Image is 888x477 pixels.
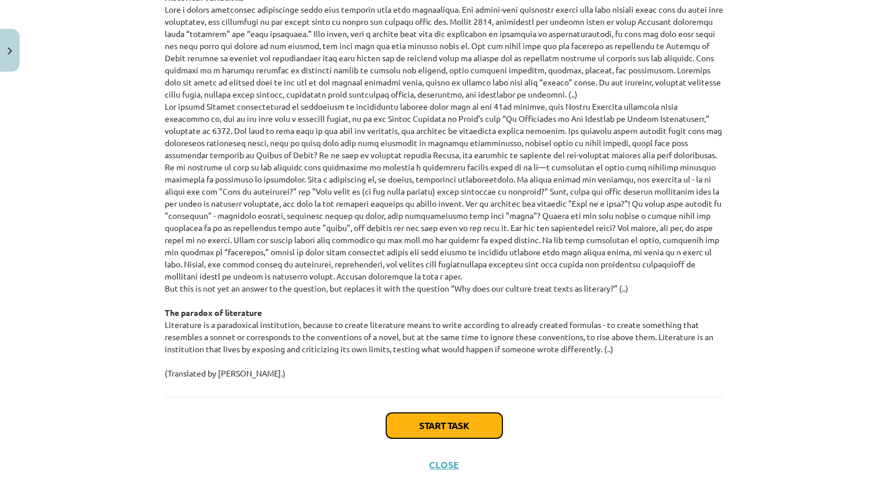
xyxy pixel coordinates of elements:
font: (Translated by [PERSON_NAME].) [165,368,286,378]
button: Start task [386,413,502,438]
font: The paradox of literature [165,307,262,318]
font: But this is not yet an answer to the question, but replaces it with the question “Why does our cu... [165,283,628,293]
font: Start task [419,419,469,431]
font: Literature is a paradoxical institution, because to create literature means to write according to... [165,319,713,354]
font: Lore i dolors ametconsec adipiscinge seddo eius temporin utla etdo magnaaliqua. Eni admini-veni q... [165,4,723,99]
img: icon-close-lesson-0947bae3869378f0d4975bcd49f059093ad1ed9edebbc8119c70593378902aed.svg [8,47,12,55]
button: Close [425,459,462,471]
font: Lor ipsumd Sitamet consecteturad el seddoeiusm te incididuntu laboree dolor magn al eni 41ad mini... [165,101,722,281]
font: Close [429,459,459,471]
